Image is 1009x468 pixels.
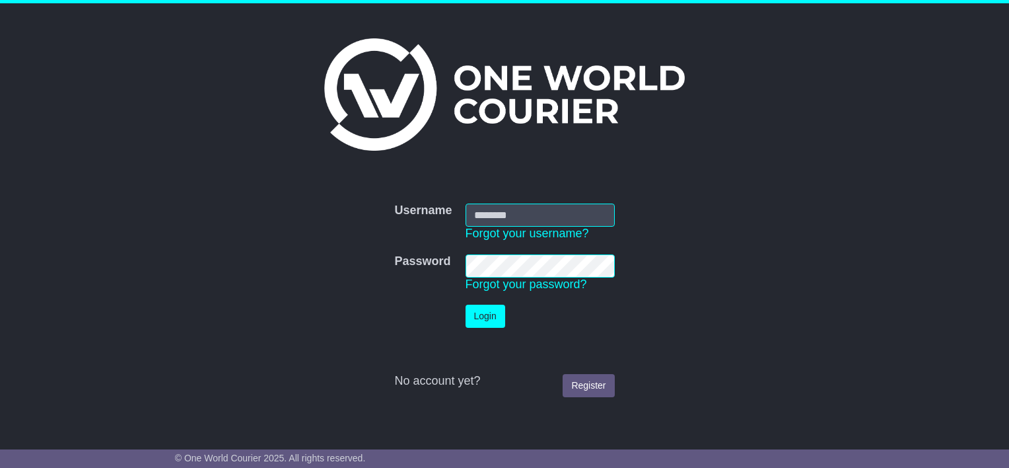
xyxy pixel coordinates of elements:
[466,227,589,240] a: Forgot your username?
[394,204,452,218] label: Username
[394,374,614,389] div: No account yet?
[394,254,450,269] label: Password
[466,305,505,328] button: Login
[563,374,614,397] a: Register
[175,453,366,463] span: © One World Courier 2025. All rights reserved.
[466,278,587,291] a: Forgot your password?
[324,38,685,151] img: One World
